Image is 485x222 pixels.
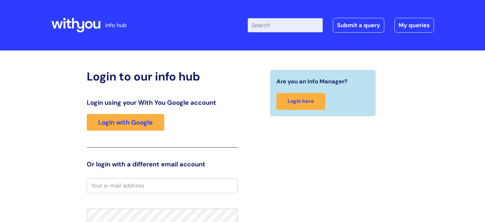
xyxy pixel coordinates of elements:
[276,76,348,87] span: Are you an Info Manager?
[248,18,323,32] input: Search
[87,160,238,168] h3: Or login with a different email account
[333,18,384,33] a: Submit a query
[276,93,325,110] a: Login here
[394,18,434,33] a: My queries
[87,178,238,193] input: Your e-mail address
[87,99,238,106] h3: Login using your With You Google account
[105,20,127,30] p: info hub
[87,114,164,131] a: Login with Google
[87,70,238,83] h2: Login to our info hub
